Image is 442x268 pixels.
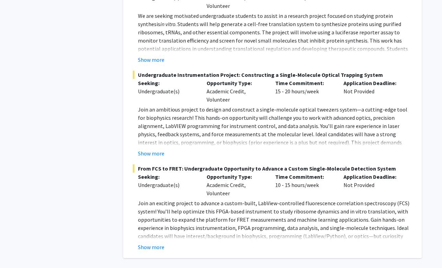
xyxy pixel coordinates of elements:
[133,164,412,173] span: From FCS to FRET: Undergraduate Opportunity to Advance a Custom Single-Molecule Detection System
[138,173,196,181] p: Seeking:
[338,79,407,104] div: Not Provided
[338,173,407,197] div: Not Provided
[138,106,409,162] span: Join an ambitious project to design and construct a single-molecule optical tweezers system—a cut...
[138,87,196,95] div: Undergraduate(s)
[201,173,270,197] div: Academic Credit, Volunteer
[275,79,334,87] p: Time Commitment:
[160,21,175,27] em: in vitro
[138,56,164,64] button: Show more
[344,173,402,181] p: Application Deadline:
[138,149,164,158] button: Show more
[201,79,270,104] div: Academic Credit, Volunteer
[138,21,408,60] span: . Students will help generate a cell-free translation system to synthesize proteins using purifie...
[133,71,412,79] span: Undergraduate Instrumentation Project: Constructing a Single-Molecule Optical Trapping System
[138,12,393,27] span: We are seeking motivated undergraduate students to assist in a research project focused on studyi...
[207,173,265,181] p: Opportunity Type:
[138,243,164,251] button: Show more
[138,200,409,256] span: Join an exciting project to advance a custom-built, LabView-controlled fluorescence correlation s...
[207,79,265,87] p: Opportunity Type:
[138,79,196,87] p: Seeking:
[5,237,29,263] iframe: Chat
[138,181,196,189] div: Undergraduate(s)
[275,173,334,181] p: Time Commitment:
[344,79,402,87] p: Application Deadline:
[270,173,339,197] div: 10 - 15 hours/week
[270,79,339,104] div: 15 - 20 hours/week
